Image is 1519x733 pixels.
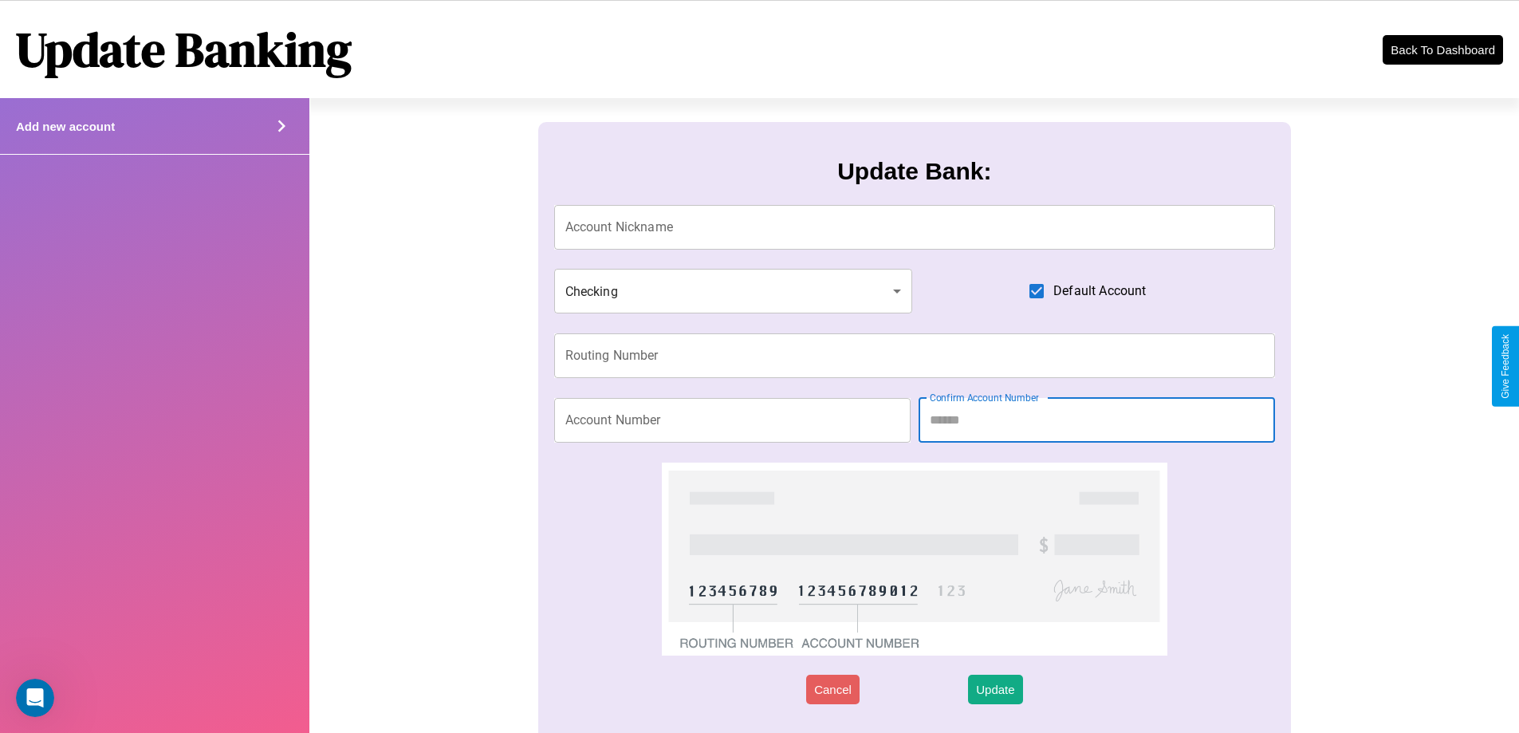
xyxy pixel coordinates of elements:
[554,269,913,313] div: Checking
[968,675,1022,704] button: Update
[16,17,352,82] h1: Update Banking
[662,463,1167,656] img: check
[1053,282,1146,301] span: Default Account
[1383,35,1503,65] button: Back To Dashboard
[837,158,991,185] h3: Update Bank:
[16,679,54,717] iframe: Intercom live chat
[806,675,860,704] button: Cancel
[16,120,115,133] h4: Add new account
[1500,334,1511,399] div: Give Feedback
[930,391,1039,404] label: Confirm Account Number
